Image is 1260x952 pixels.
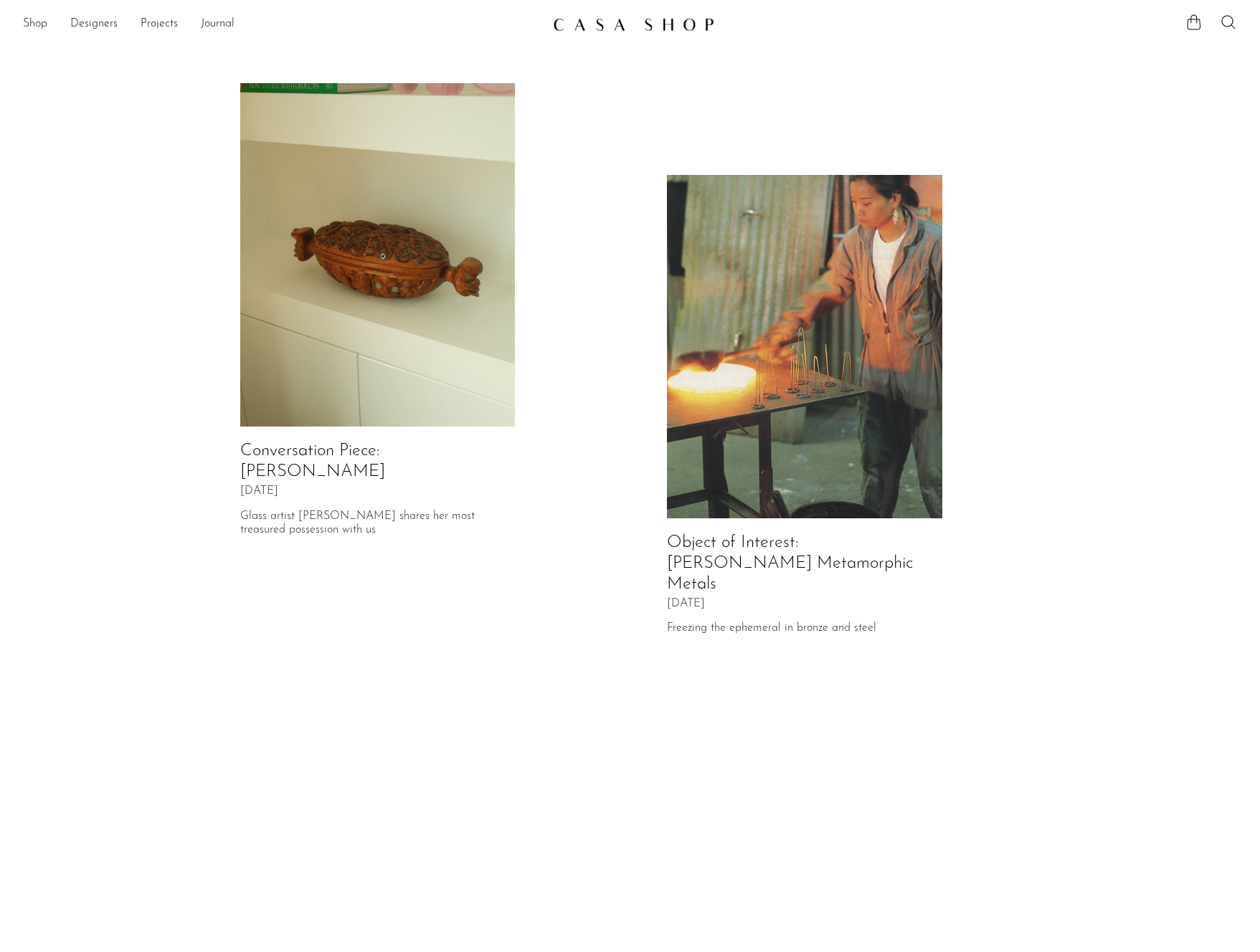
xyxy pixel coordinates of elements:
a: Conversation Piece: [PERSON_NAME] [240,442,385,480]
nav: Desktop navigation [23,12,541,37]
p: Glass artist [PERSON_NAME] shares her most treasured possession with us [240,510,516,537]
a: Journal [201,15,235,34]
span: [DATE] [240,485,278,498]
a: Object of Interest: [PERSON_NAME] Metamorphic Metals [667,534,913,593]
a: Projects [141,15,178,34]
span: [DATE] [667,598,705,611]
img: Object of Interest: Izabel Lam's Metamorphic Metals [667,175,942,519]
a: Designers [70,15,118,34]
ul: NEW HEADER MENU [23,12,541,37]
img: Conversation Piece: Devon Made [240,83,516,427]
p: Freezing the ephemeral in bronze and steel [667,622,942,635]
a: Shop [23,15,47,34]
